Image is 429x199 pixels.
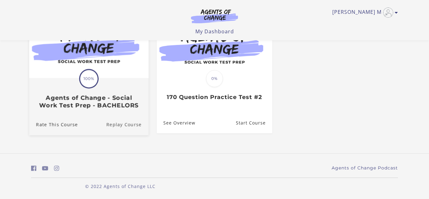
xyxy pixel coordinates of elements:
[106,114,149,135] a: Agents of Change - Social Work Test Prep - BACHELORS: Resume Course
[184,9,245,23] img: Agents of Change Logo
[42,164,48,173] a: https://www.youtube.com/c/AgentsofChangeTestPrepbyMeaganMitchell (Open in a new window)
[31,165,36,171] i: https://www.facebook.com/groups/aswbtestprep (Open in a new window)
[80,70,98,87] span: 100%
[206,70,223,87] span: 0%
[163,94,265,101] h3: 170 Question Practice Test #2
[54,164,59,173] a: https://www.instagram.com/agentsofchangeprep/ (Open in a new window)
[31,183,209,190] p: © 2022 Agents of Change LLC
[54,165,59,171] i: https://www.instagram.com/agentsofchangeprep/ (Open in a new window)
[36,94,142,109] h3: Agents of Change - Social Work Test Prep - BACHELORS
[332,165,398,171] a: Agents of Change Podcast
[332,8,395,18] a: Toggle menu
[195,28,234,35] a: My Dashboard
[31,164,36,173] a: https://www.facebook.com/groups/aswbtestprep (Open in a new window)
[42,165,48,171] i: https://www.youtube.com/c/AgentsofChangeTestPrepbyMeaganMitchell (Open in a new window)
[236,113,272,133] a: 170 Question Practice Test #2: Resume Course
[29,114,78,135] a: Agents of Change - Social Work Test Prep - BACHELORS: Rate This Course
[157,113,195,133] a: 170 Question Practice Test #2: See Overview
